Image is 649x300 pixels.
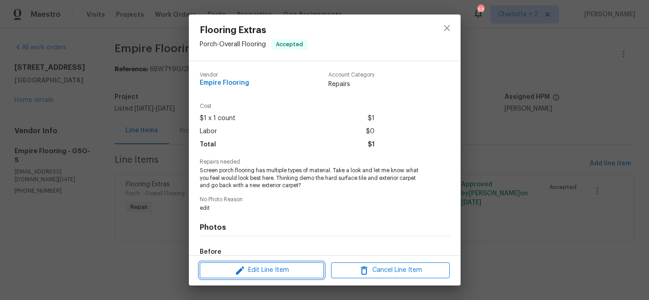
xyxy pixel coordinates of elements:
[368,138,375,151] span: $1
[272,40,307,49] span: Accepted
[200,159,450,165] span: Repairs needed
[200,223,450,232] h4: Photos
[368,112,375,125] span: $1
[334,265,447,276] span: Cancel Line Item
[200,103,375,109] span: Cost
[200,249,221,255] h5: Before
[200,138,216,151] span: Total
[200,41,266,48] span: Porch - Overall Flooring
[200,80,249,87] span: Empire Flooring
[200,25,308,35] span: Flooring Extras
[328,72,375,78] span: Account Category
[200,125,217,138] span: Labor
[436,17,458,39] button: close
[200,262,324,278] button: Edit Line Item
[200,204,425,212] span: edit
[200,197,450,203] span: No Photo Reason
[200,72,249,78] span: Vendor
[331,262,450,278] button: Cancel Line Item
[202,265,321,276] span: Edit Line Item
[328,80,375,89] span: Repairs
[200,167,425,189] span: Screen porch flooring has multiple types of material. Take a look and let me know what you feel w...
[366,125,375,138] span: $0
[477,5,484,15] div: 63
[200,112,236,125] span: $1 x 1 count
